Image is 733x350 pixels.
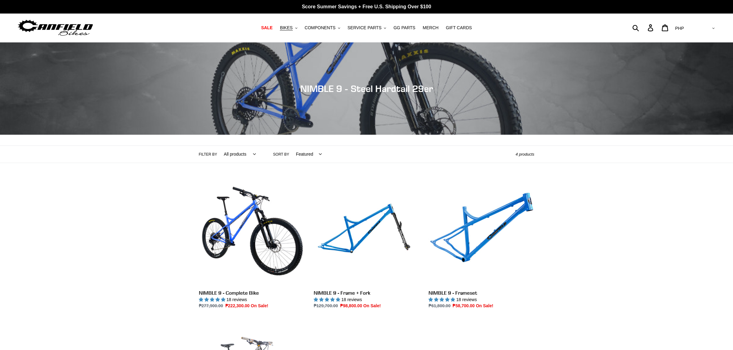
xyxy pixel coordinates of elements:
span: 4 products [516,152,534,157]
a: MERCH [420,24,441,32]
button: BIKES [277,24,300,32]
label: Sort by [273,152,289,157]
button: COMPONENTS [302,24,343,32]
span: GIFT CARDS [446,25,472,30]
a: SALE [258,24,276,32]
span: BIKES [280,25,292,30]
span: NIMBLE 9 - Steel Hardtail 29er [300,83,433,94]
span: SERVICE PARTS [348,25,381,30]
button: SERVICE PARTS [344,24,389,32]
img: Canfield Bikes [17,18,94,38]
input: Search [636,21,651,34]
a: GG PARTS [390,24,418,32]
label: Filter by [199,152,217,157]
span: GG PARTS [393,25,415,30]
span: COMPONENTS [305,25,336,30]
a: GIFT CARDS [443,24,475,32]
span: SALE [261,25,272,30]
span: MERCH [423,25,438,30]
